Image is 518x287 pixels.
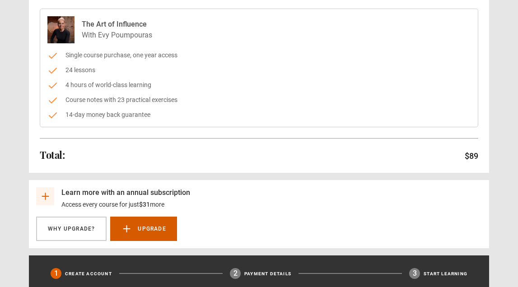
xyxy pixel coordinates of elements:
p: Access every course for just more [61,200,190,209]
p: Learn more with an annual subscription [61,187,190,198]
a: Upgrade [110,217,177,241]
p: The Art of Influence [82,19,152,30]
div: 2 [230,268,241,279]
span: $31 [139,201,150,208]
p: Create Account [65,270,112,277]
li: 4 hours of world-class learning [47,80,471,90]
li: Course notes with 23 practical exercises [47,95,471,105]
li: Single course purchase, one year access [47,51,471,60]
p: With Evy Poumpouras [82,30,152,41]
h2: Total: [40,149,65,160]
p: Payment details [244,270,291,277]
p: Start learning [424,270,467,277]
div: 3 [409,268,420,279]
li: 24 lessons [47,65,471,75]
div: 1 [51,268,61,279]
a: Why Upgrade? [36,217,107,241]
li: 14-day money back guarantee [47,110,471,120]
p: $89 [465,150,478,162]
